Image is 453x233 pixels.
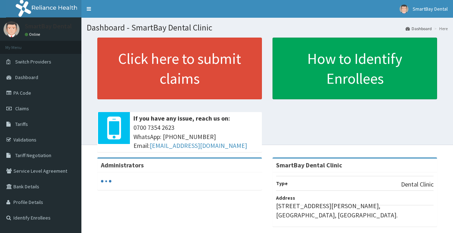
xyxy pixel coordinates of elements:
[406,26,432,32] a: Dashboard
[401,180,434,189] p: Dental Clinic
[276,201,434,220] p: [STREET_ADDRESS][PERSON_NAME], [GEOGRAPHIC_DATA], [GEOGRAPHIC_DATA].
[432,26,448,32] li: Here
[15,74,38,81] span: Dashboard
[101,161,144,169] b: Administrators
[400,5,408,13] img: User Image
[276,161,342,169] strong: SmartBay Dental Clinic
[15,59,51,65] span: Switch Providers
[87,23,448,32] h1: Dashboard - SmartBay Dental Clinic
[25,32,42,37] a: Online
[133,123,258,150] span: 0700 7354 2623 WhatsApp: [PHONE_NUMBER] Email:
[15,152,51,159] span: Tariff Negotiation
[150,142,247,150] a: [EMAIL_ADDRESS][DOMAIN_NAME]
[413,6,448,12] span: SmartBay Dental
[273,38,437,99] a: How to Identify Enrollees
[25,23,72,29] p: SmartBay Dental
[276,195,295,201] b: Address
[4,21,19,37] img: User Image
[15,105,29,112] span: Claims
[133,114,230,122] b: If you have any issue, reach us on:
[276,180,288,187] b: Type
[101,176,111,187] svg: audio-loading
[97,38,262,99] a: Click here to submit claims
[15,121,28,127] span: Tariffs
